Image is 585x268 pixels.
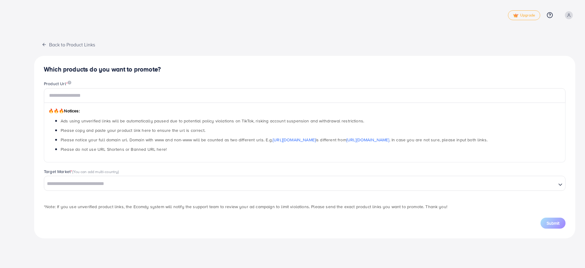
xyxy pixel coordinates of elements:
img: tick [513,13,518,18]
span: Upgrade [513,13,535,18]
h4: Which products do you want to promote? [44,66,565,73]
span: Please do not use URL Shortens or Banned URL here! [61,146,167,152]
img: image [68,81,71,85]
label: Product Url [44,81,71,87]
span: Please notice your full domain url. Domain with www and non-www will be counted as two different ... [61,137,487,143]
button: Submit [541,218,565,229]
span: Please copy and paste your product link here to ensure the url is correct. [61,127,205,133]
div: Search for option [44,176,565,190]
a: [URL][DOMAIN_NAME] [346,137,389,143]
input: Search for option [45,179,556,189]
a: tickUpgrade [508,10,540,20]
p: *Note: If you use unverified product links, the Ecomdy system will notify the support team to rev... [44,203,565,210]
span: 🔥🔥🔥 [48,108,64,114]
button: Back to Product Links [34,38,103,51]
span: Notices: [48,108,80,114]
a: [URL][DOMAIN_NAME] [273,137,316,143]
span: Ads using unverified links will be automatically paused due to potential policy violations on Tik... [61,118,364,124]
span: (You can add multi-country) [72,169,119,174]
label: Target Market [44,168,119,175]
span: Submit [547,220,559,226]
